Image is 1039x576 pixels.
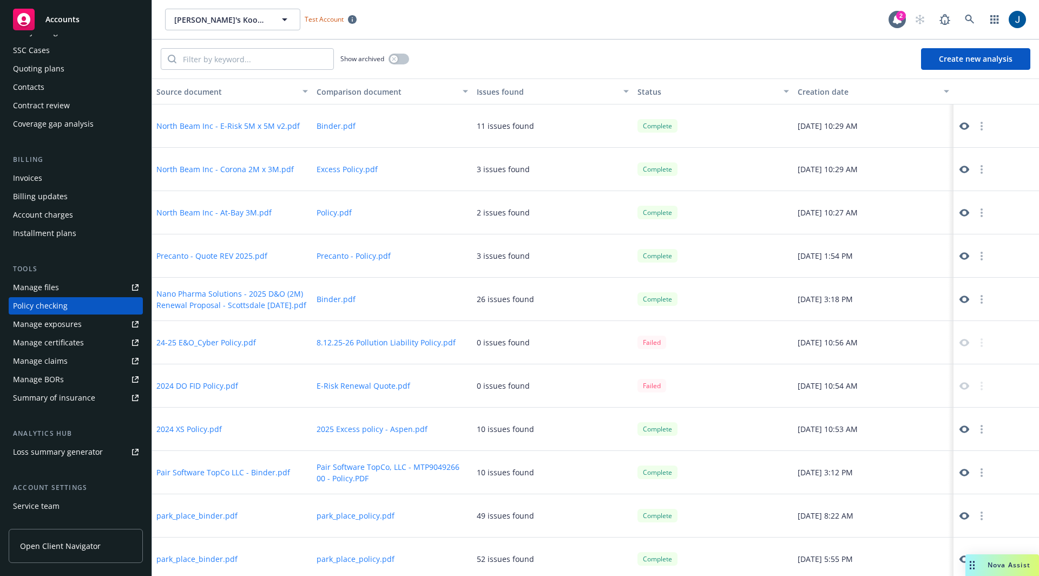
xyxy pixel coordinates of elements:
div: SSC Cases [13,42,50,59]
div: Service team [13,498,60,515]
div: 0 issues found [477,337,530,348]
div: 3 issues found [477,163,530,175]
img: photo [1009,11,1026,28]
button: Creation date [793,78,953,104]
div: 10 issues found [477,423,534,435]
div: Loss summary generator [13,443,103,461]
button: [PERSON_NAME]'s Kookies [165,9,300,30]
div: Source document [156,86,296,97]
div: Analytics hub [9,428,143,439]
a: Account charges [9,206,143,224]
div: Failed [637,336,666,349]
span: Nova Assist [988,560,1030,570]
a: Sales relationships [9,516,143,533]
a: Start snowing [909,9,931,30]
div: Complete [637,162,678,176]
div: [DATE] 10:27 AM [793,191,953,234]
a: Installment plans [9,225,143,242]
a: Switch app [984,9,1005,30]
span: Manage exposures [9,316,143,333]
button: Binder.pdf [317,120,356,132]
a: Search [959,9,981,30]
button: Comparison document [312,78,472,104]
div: Drag to move [965,554,979,576]
div: Creation date [798,86,937,97]
div: Manage files [13,279,59,296]
div: 0 issues found [477,380,530,391]
div: [DATE] 3:18 PM [793,278,953,321]
a: Accounts [9,4,143,35]
div: Comparison document [317,86,456,97]
a: Contacts [9,78,143,96]
div: 49 issues found [477,510,534,521]
span: Test Account [305,15,344,24]
button: 24-25 E&O_Cyber Policy.pdf [156,337,256,348]
button: Create new analysis [921,48,1030,70]
div: Complete [637,422,678,436]
button: Precanto - Quote REV 2025.pdf [156,250,267,261]
div: Summary of insurance [13,389,95,407]
span: [PERSON_NAME]'s Kookies [174,14,268,25]
div: Sales relationships [13,516,82,533]
div: Installment plans [13,225,76,242]
button: Nano Pharma Solutions - 2025 D&O (2M) Renewal Proposal - Scottsdale [DATE].pdf [156,288,308,311]
div: Billing [9,154,143,165]
div: Manage claims [13,352,68,370]
div: Status [637,86,777,97]
a: Report a Bug [934,9,956,30]
div: Account settings [9,482,143,493]
a: Manage certificates [9,334,143,351]
div: Contract review [13,97,70,114]
button: North Beam Inc - E-Risk 5M x 5M v2.pdf [156,120,300,132]
a: Contract review [9,97,143,114]
a: Policy checking [9,297,143,315]
button: Issues found [472,78,633,104]
div: Complete [637,249,678,263]
div: Failed [637,379,666,392]
div: [DATE] 10:29 AM [793,148,953,191]
span: Accounts [45,15,80,24]
a: SSC Cases [9,42,143,59]
div: 10 issues found [477,467,534,478]
button: Nova Assist [965,554,1039,576]
div: Complete [637,552,678,566]
a: Invoices [9,169,143,187]
div: [DATE] 10:29 AM [793,104,953,148]
button: E-Risk Renewal Quote.pdf [317,380,410,391]
div: 2 issues found [477,207,530,218]
div: Quoting plans [13,60,64,77]
button: Source document [152,78,312,104]
button: Status [633,78,793,104]
span: Show archived [340,54,384,63]
a: Summary of insurance [9,389,143,407]
div: Manage certificates [13,334,84,351]
span: Test Account [300,14,361,25]
button: North Beam Inc - At-Bay 3M.pdf [156,207,272,218]
div: [DATE] 3:12 PM [793,451,953,494]
button: park_place_binder.pdf [156,553,238,565]
button: Policy.pdf [317,207,352,218]
div: [DATE] 10:56 AM [793,321,953,364]
div: [DATE] 1:54 PM [793,234,953,278]
div: 52 issues found [477,553,534,565]
button: park_place_binder.pdf [156,510,238,521]
a: Loss summary generator [9,443,143,461]
button: park_place_policy.pdf [317,510,394,521]
div: Complete [637,206,678,219]
div: Billing updates [13,188,68,205]
div: Coverage gap analysis [13,115,94,133]
button: Precanto - Policy.pdf [317,250,391,261]
a: Service team [9,498,143,515]
div: Manage exposures [13,316,82,333]
div: [DATE] 8:22 AM [793,494,953,538]
a: Coverage gap analysis [9,115,143,133]
div: Complete [637,466,678,479]
button: 2025 Excess policy - Aspen.pdf [317,423,428,435]
div: Tools [9,264,143,274]
div: Complete [637,509,678,522]
a: Manage BORs [9,371,143,388]
div: 3 issues found [477,250,530,261]
div: Account charges [13,206,73,224]
div: Manage BORs [13,371,64,388]
div: Contacts [13,78,44,96]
